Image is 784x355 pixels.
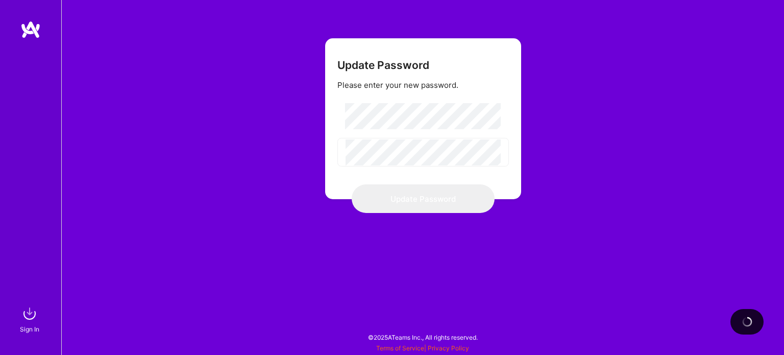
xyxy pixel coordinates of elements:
[20,20,41,39] img: logo
[20,324,39,335] div: Sign In
[428,344,469,352] a: Privacy Policy
[61,324,784,350] div: © 2025 ATeams Inc., All rights reserved.
[376,344,469,352] span: |
[21,303,40,335] a: sign inSign In
[352,184,495,213] button: Update Password
[19,303,40,324] img: sign in
[337,59,429,72] h3: Update Password
[742,317,752,327] img: loading
[376,344,424,352] a: Terms of Service
[337,80,458,90] div: Please enter your new password.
